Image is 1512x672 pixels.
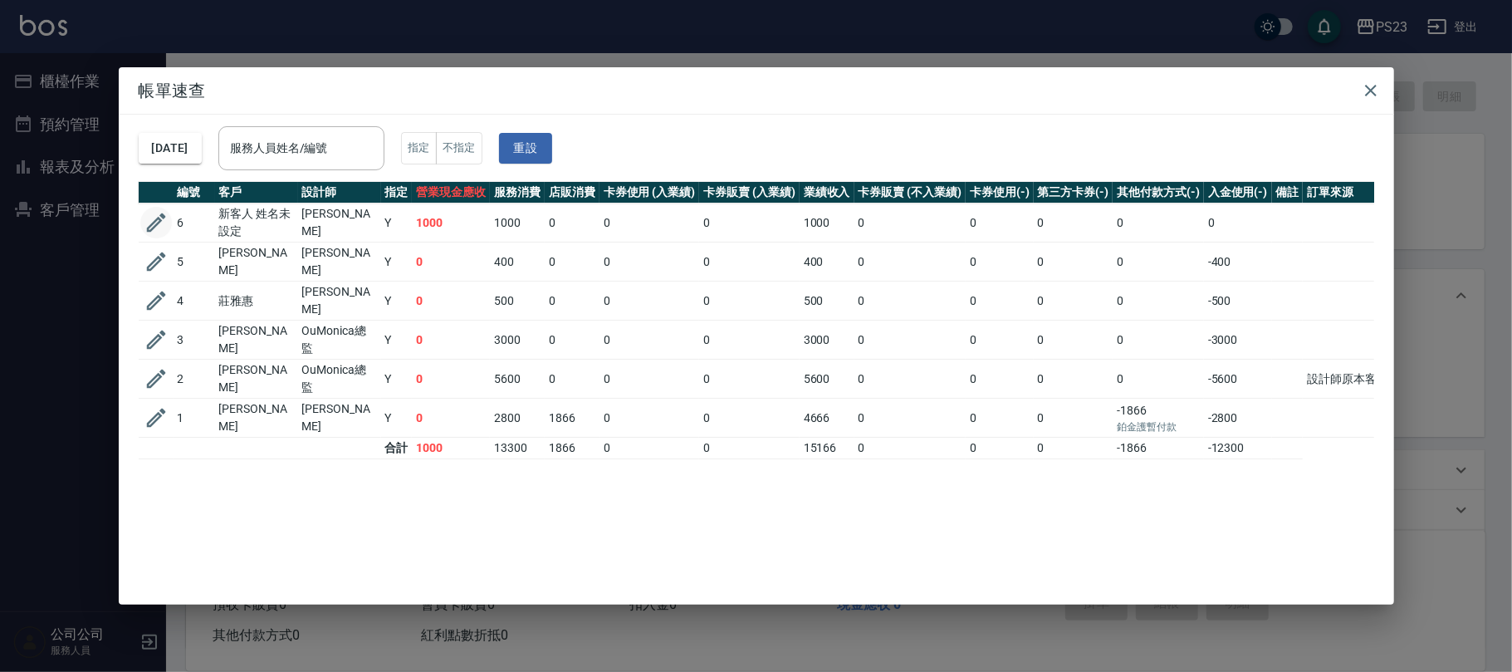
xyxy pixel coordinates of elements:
[215,204,298,243] td: 新客人 姓名未設定
[215,243,298,282] td: [PERSON_NAME]
[381,243,413,282] td: Y
[1034,204,1113,243] td: 0
[298,204,381,243] td: [PERSON_NAME]
[800,438,854,459] td: 15166
[1204,282,1272,321] td: -500
[854,282,966,321] td: 0
[1034,321,1113,360] td: 0
[1204,360,1272,399] td: -5600
[1034,360,1113,399] td: 0
[139,133,202,164] button: [DATE]
[1204,182,1272,204] th: 入金使用(-)
[298,399,381,438] td: [PERSON_NAME]
[854,182,966,204] th: 卡券販賣 (不入業績)
[1303,360,1392,399] td: 設計師原本客人
[215,321,298,360] td: [PERSON_NAME]
[490,399,545,438] td: 2800
[381,360,413,399] td: Y
[412,438,490,459] td: 1000
[490,243,545,282] td: 400
[966,360,1034,399] td: 0
[174,243,215,282] td: 5
[966,204,1034,243] td: 0
[599,282,700,321] td: 0
[490,321,545,360] td: 3000
[1113,204,1204,243] td: 0
[381,321,413,360] td: Y
[966,438,1034,459] td: 0
[412,321,490,360] td: 0
[381,438,413,459] td: 合計
[1113,399,1204,438] td: -1866
[298,321,381,360] td: OuMonica總監
[1113,243,1204,282] td: 0
[545,243,599,282] td: 0
[854,438,966,459] td: 0
[599,399,700,438] td: 0
[545,438,599,459] td: 1866
[800,243,854,282] td: 400
[966,182,1034,204] th: 卡券使用(-)
[699,399,800,438] td: 0
[436,132,482,164] button: 不指定
[854,360,966,399] td: 0
[800,282,854,321] td: 500
[1204,438,1272,459] td: -12300
[1034,182,1113,204] th: 第三方卡券(-)
[412,182,490,204] th: 營業現金應收
[174,321,215,360] td: 3
[1204,243,1272,282] td: -400
[174,399,215,438] td: 1
[599,438,700,459] td: 0
[966,282,1034,321] td: 0
[800,204,854,243] td: 1000
[854,321,966,360] td: 0
[854,399,966,438] td: 0
[800,360,854,399] td: 5600
[298,243,381,282] td: [PERSON_NAME]
[412,243,490,282] td: 0
[545,204,599,243] td: 0
[800,399,854,438] td: 4666
[1113,321,1204,360] td: 0
[854,204,966,243] td: 0
[490,182,545,204] th: 服務消費
[215,399,298,438] td: [PERSON_NAME]
[1204,399,1272,438] td: -2800
[412,360,490,399] td: 0
[854,243,966,282] td: 0
[215,360,298,399] td: [PERSON_NAME]
[1113,282,1204,321] td: 0
[1117,419,1200,434] p: 鉑金護暫付款
[1204,321,1272,360] td: -3000
[490,438,545,459] td: 13300
[599,182,700,204] th: 卡券使用 (入業績)
[699,204,800,243] td: 0
[1272,182,1304,204] th: 備註
[599,243,700,282] td: 0
[298,282,381,321] td: [PERSON_NAME]
[1113,360,1204,399] td: 0
[174,360,215,399] td: 2
[545,321,599,360] td: 0
[174,282,215,321] td: 4
[1204,204,1272,243] td: 0
[545,182,599,204] th: 店販消費
[1113,438,1204,459] td: -1866
[298,360,381,399] td: OuMonica總監
[966,399,1034,438] td: 0
[381,204,413,243] td: Y
[1113,182,1204,204] th: 其他付款方式(-)
[298,182,381,204] th: 設計師
[490,360,545,399] td: 5600
[800,321,854,360] td: 3000
[1303,182,1392,204] th: 訂單來源
[545,360,599,399] td: 0
[215,182,298,204] th: 客戶
[1034,282,1113,321] td: 0
[966,243,1034,282] td: 0
[1034,399,1113,438] td: 0
[401,132,437,164] button: 指定
[499,133,552,164] button: 重設
[599,360,700,399] td: 0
